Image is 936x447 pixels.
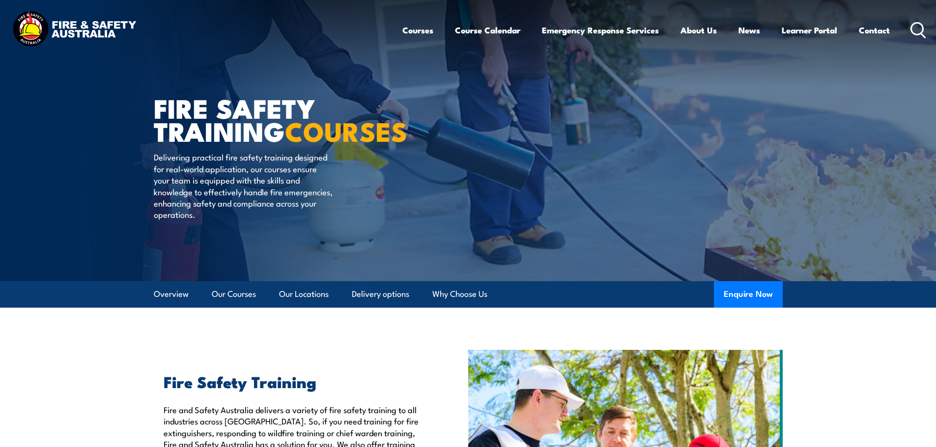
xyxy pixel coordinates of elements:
[279,281,329,307] a: Our Locations
[212,281,256,307] a: Our Courses
[352,281,409,307] a: Delivery options
[738,17,760,43] a: News
[714,281,783,308] button: Enquire Now
[402,17,433,43] a: Courses
[542,17,659,43] a: Emergency Response Services
[164,374,423,388] h2: Fire Safety Training
[154,151,333,220] p: Delivering practical fire safety training designed for real-world application, our courses ensure...
[154,281,189,307] a: Overview
[285,110,407,151] strong: COURSES
[681,17,717,43] a: About Us
[782,17,837,43] a: Learner Portal
[859,17,890,43] a: Contact
[432,281,487,307] a: Why Choose Us
[154,96,397,142] h1: FIRE SAFETY TRAINING
[455,17,520,43] a: Course Calendar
